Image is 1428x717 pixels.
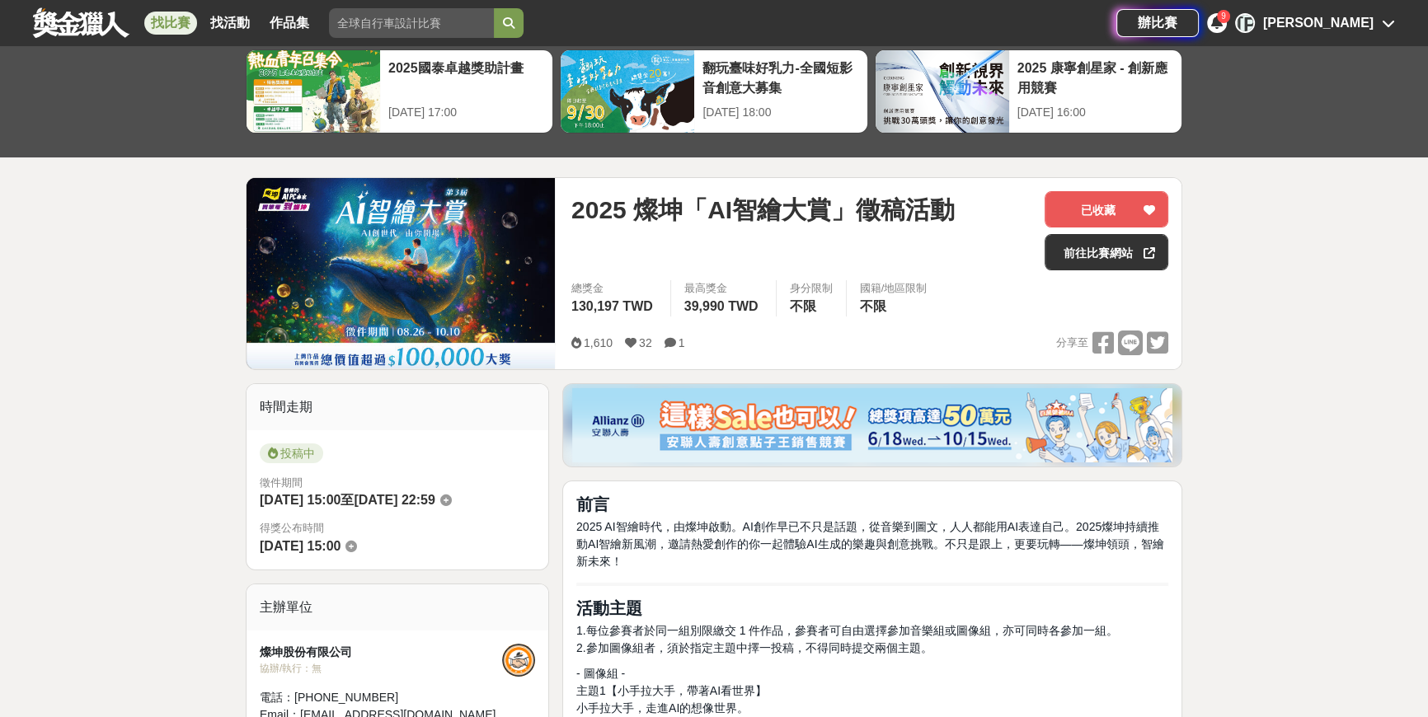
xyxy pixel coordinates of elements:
a: 找比賽 [144,12,197,35]
div: 電話： [PHONE_NUMBER] [260,689,502,706]
div: [DATE] 18:00 [702,104,858,121]
div: 時間走期 [247,384,548,430]
span: [DATE] 15:00 [260,539,341,553]
span: 1.每位參賽者於同一組別限繳交 1 件作品，參賽者可自由選擇參加音樂組或圖像組，亦可同時各參加一組。 [576,624,1118,637]
button: 已收藏 [1045,191,1168,227]
span: 2025 燦坤「AI智繪大賞」徵稿活動 [571,191,955,228]
div: 國籍/地區限制 [860,280,928,297]
a: 翻玩臺味好乳力-全國短影音創意大募集[DATE] 18:00 [560,49,867,134]
a: 前往比賽網站 [1045,234,1168,270]
span: 主題1【小手拉大手，帶著AI看世界】 [576,684,767,697]
span: 2025 AI智繪時代，由燦坤啟動。AI創作早已不只是話題，從音樂到圖文，人人都能用AI表達自己。2025燦坤持續推動AI智繪新風潮，邀請熱愛創作的你一起體驗AI生成的樂趣與創意挑戰。不只是跟上... [576,520,1163,568]
div: 2025 康寧創星家 - 創新應用競賽 [1017,59,1173,96]
a: 辦比賽 [1116,9,1199,37]
div: [PERSON_NAME] [1263,13,1374,33]
span: 得獎公布時間 [260,520,535,537]
div: [DATE] 16:00 [1017,104,1173,121]
span: 至 [341,493,354,507]
div: 燦坤股份有限公司 [260,644,502,661]
img: dcc59076-91c0-4acb-9c6b-a1d413182f46.png [572,388,1172,462]
div: [DATE] 17:00 [388,104,544,121]
span: 130,197 TWD [571,299,653,313]
div: 翻玩臺味好乳力-全國短影音創意大募集 [702,59,858,96]
span: 不限 [790,299,816,313]
div: [PERSON_NAME] [1235,13,1255,33]
span: 小手拉大手，走進AI的想像世界。 [576,701,749,715]
span: 最高獎金 [684,280,763,297]
span: 9 [1221,12,1226,21]
span: [DATE] 22:59 [354,493,435,507]
a: 找活動 [204,12,256,35]
span: - 圖像組 - [576,667,625,680]
strong: 前言 [576,495,609,513]
span: 分享至 [1056,330,1088,355]
a: 2025 康寧創星家 - 創新應用競賽[DATE] 16:00 [875,49,1182,134]
span: 32 [639,336,652,349]
span: 1 [679,336,685,349]
span: 不限 [860,299,886,313]
span: 39,990 TWD [684,299,759,313]
input: 全球自行車設計比賽 [329,8,494,38]
span: 總獎金 [571,280,657,297]
span: 徵件期間 [260,476,303,489]
div: 身分限制 [790,280,833,297]
span: 2.參加圖像組者，須於指定主題中擇一投稿，不得同時提交兩個主題。 [576,641,932,654]
span: [DATE] 15:00 [260,493,341,507]
div: 2025國泰卓越獎助計畫 [388,59,544,96]
span: 投稿中 [260,443,323,463]
a: 作品集 [263,12,316,35]
img: Cover Image [247,178,555,368]
div: 協辦/執行： 無 [260,661,502,676]
div: 主辦單位 [247,584,548,630]
a: 2025國泰卓越獎助計畫[DATE] 17:00 [246,49,553,134]
span: 1,610 [584,336,613,349]
strong: 活動主題 [576,599,642,617]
